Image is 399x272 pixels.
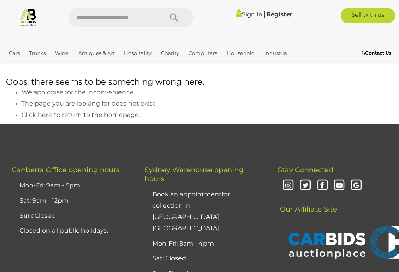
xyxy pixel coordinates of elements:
[278,166,334,174] span: Stay Connected
[6,47,23,60] a: Cars
[145,166,244,183] span: Sydney Warehouse opening hours
[152,191,222,198] u: Book an appointment
[152,191,230,231] a: Book an appointmentfor collection in [GEOGRAPHIC_DATA] [GEOGRAPHIC_DATA]
[278,193,337,214] span: Our Affiliate Site
[333,179,346,193] i: Youtube
[267,11,292,18] a: Register
[26,47,49,60] a: Trucks
[121,47,155,60] a: Hospitality
[18,208,125,224] li: Sun: Closed
[155,8,194,27] button: Search
[21,112,140,118] a: Click here to return to the homepage.
[6,60,36,72] a: Jewellery
[6,77,387,86] h1: Oops, there seems to be something wrong here.
[350,179,363,193] i: Google
[298,179,312,193] i: Twitter
[19,8,37,26] img: Allbids.com.au
[362,49,393,57] a: Contact Us
[236,11,262,18] a: Sign In
[263,10,265,18] span: |
[64,60,86,72] a: Sports
[12,166,120,174] span: Canberra Office opening hours
[18,193,125,208] li: Sat: 9am - 12pm
[316,179,329,193] i: Facebook
[21,111,140,118] span: Click here to return to the homepage.
[21,88,135,96] span: We apologise for the inconvenience.
[18,223,125,238] li: Closed on all public holidays.
[89,60,151,72] a: [GEOGRAPHIC_DATA]
[185,47,220,60] a: Computers
[150,251,258,266] li: Sat: Closed
[39,60,60,72] a: Office
[341,8,395,23] a: Sell with us
[362,50,391,56] b: Contact Us
[18,178,125,193] li: Mon-Fri: 9am - 5pm
[261,47,292,60] a: Industrial
[224,47,258,60] a: Household
[52,47,72,60] a: Wine
[158,47,182,60] a: Charity
[150,236,258,251] li: Mon-Fri: 8am - 4pm
[21,100,155,107] span: The page you are looking for does not exist
[282,179,295,193] i: Instagram
[75,47,118,60] a: Antiques & Art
